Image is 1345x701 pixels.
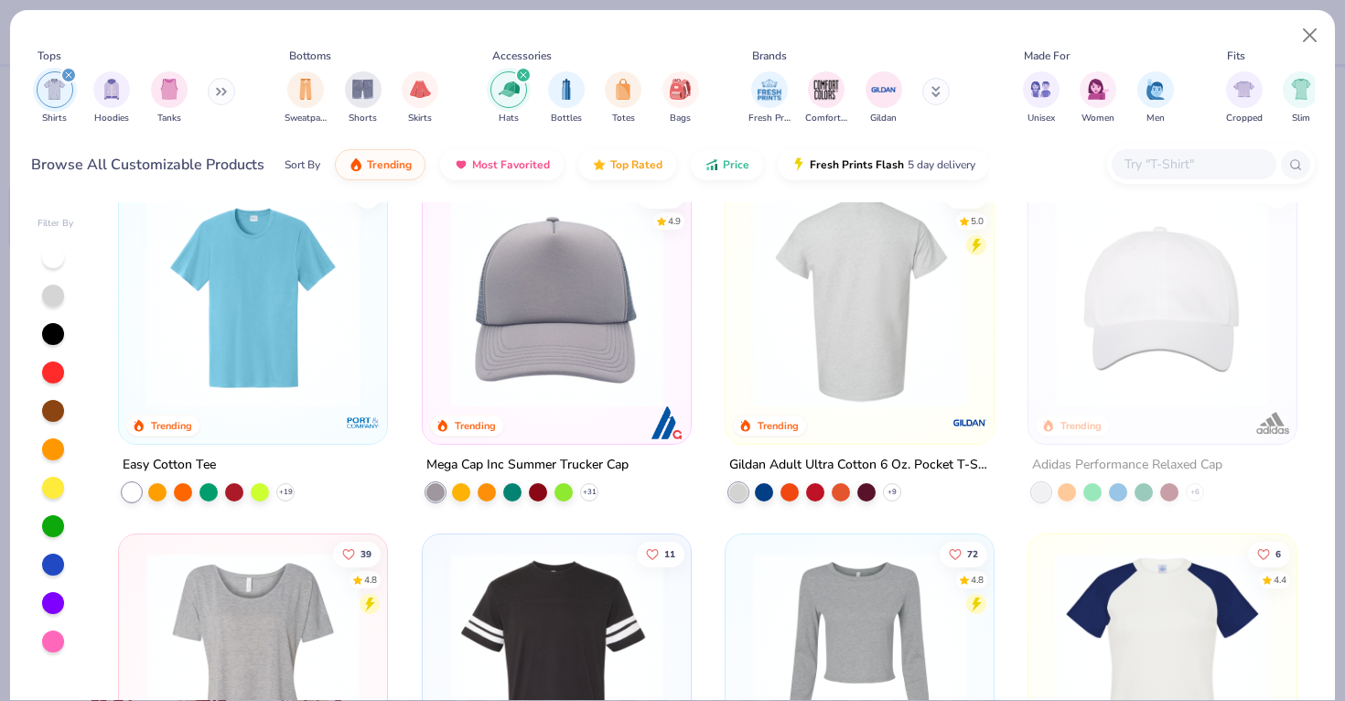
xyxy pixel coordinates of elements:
img: Tanks Image [159,79,179,100]
img: TopRated.gif [592,157,607,172]
img: Unisex Image [1030,79,1051,100]
div: 4.4 [1274,573,1286,587]
img: Skirts Image [410,79,431,100]
span: 39 [360,549,371,558]
span: Top Rated [610,157,662,172]
span: Totes [612,112,635,125]
button: Close [1293,18,1328,53]
img: Slim Image [1291,79,1311,100]
button: filter button [490,71,527,125]
span: + 31 [582,487,596,498]
img: Hats Image [499,79,520,100]
img: Gildan logo [952,404,988,441]
div: filter for Sweatpants [285,71,327,125]
img: Adidas logo [1254,404,1291,441]
span: Women [1081,112,1114,125]
button: filter button [285,71,327,125]
img: Shorts Image [352,79,373,100]
span: Hoodies [94,112,129,125]
span: Fresh Prints Flash [810,157,904,172]
div: Easy Cotton Tee [123,454,216,477]
div: filter for Women [1080,71,1116,125]
img: Hoodies Image [102,79,122,100]
input: Try "T-Shirt" [1123,154,1264,175]
img: Totes Image [613,79,633,100]
img: Shirts Image [44,79,65,100]
button: filter button [37,71,73,125]
button: filter button [662,71,699,125]
div: 4.8 [364,573,377,587]
span: Bottles [551,112,582,125]
button: filter button [93,71,130,125]
div: Filter By [38,217,74,231]
div: filter for Comfort Colors [805,71,847,125]
img: Port & Company logo [346,404,382,441]
span: Fresh Prints [748,112,791,125]
img: Cropped Image [1233,79,1254,100]
button: filter button [548,71,585,125]
button: Like [940,541,987,566]
div: filter for Tanks [151,71,188,125]
div: Tops [38,48,61,64]
span: + 9 [888,487,897,498]
span: Comfort Colors [805,112,847,125]
div: Bottoms [289,48,331,64]
img: dc10a769-e6a5-4700-a3a1-83c57f8a1400 [1047,194,1278,407]
div: 5.0 [971,214,984,228]
div: filter for Shirts [37,71,73,125]
button: filter button [1137,71,1174,125]
img: Mega Cap Inc logo [649,404,685,441]
div: 4.9 [667,214,680,228]
img: Women Image [1088,79,1109,100]
div: Adidas Performance Relaxed Cap [1032,454,1222,477]
span: Shorts [349,112,377,125]
div: Mega Cap Inc Summer Trucker Cap [426,454,629,477]
span: + 6 [1190,487,1200,498]
div: filter for Cropped [1226,71,1263,125]
span: + 19 [279,487,293,498]
span: 11 [663,549,674,558]
button: filter button [1226,71,1263,125]
span: Price [723,157,749,172]
div: filter for Hoodies [93,71,130,125]
button: filter button [345,71,382,125]
button: filter button [805,71,847,125]
div: filter for Unisex [1023,71,1060,125]
span: Trending [367,157,412,172]
button: filter button [866,71,902,125]
button: Like [1248,541,1290,566]
button: Like [636,541,683,566]
span: Men [1146,112,1165,125]
div: Brands [752,48,787,64]
button: Most Favorited [440,149,564,180]
div: filter for Totes [605,71,641,125]
button: Top Rated [578,149,676,180]
img: Fresh Prints Image [756,76,783,103]
span: Shirts [42,112,67,125]
span: Hats [499,112,519,125]
button: Fresh Prints Flash5 day delivery [778,149,989,180]
img: Comfort Colors Image [812,76,840,103]
span: 5 day delivery [908,155,975,176]
button: filter button [151,71,188,125]
button: filter button [1023,71,1060,125]
span: Most Favorited [472,157,550,172]
button: filter button [605,71,641,125]
div: filter for Men [1137,71,1174,125]
div: filter for Hats [490,71,527,125]
button: filter button [1283,71,1319,125]
div: Made For [1024,48,1070,64]
button: Like [355,182,381,208]
div: filter for Skirts [402,71,438,125]
img: flash.gif [791,157,806,172]
span: 6 [1275,549,1281,558]
button: Like [945,182,987,208]
button: filter button [402,71,438,125]
img: Sweatpants Image [296,79,316,100]
div: filter for Fresh Prints [748,71,791,125]
div: Gildan Adult Ultra Cotton 6 Oz. Pocket T-Shirt [729,454,990,477]
img: trending.gif [349,157,363,172]
span: Slim [1292,112,1310,125]
div: filter for Bags [662,71,699,125]
button: Trending [335,149,425,180]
